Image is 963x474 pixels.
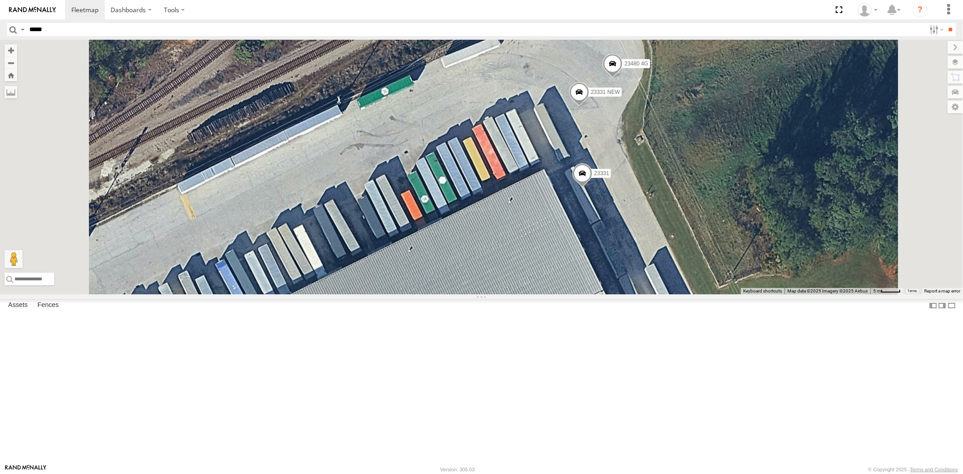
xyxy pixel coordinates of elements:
img: rand-logo.svg [9,7,56,13]
button: Map Scale: 5 m per 40 pixels [870,288,903,294]
label: Assets [4,299,32,312]
a: Visit our Website [5,465,47,474]
span: 23480 4G [624,60,648,67]
button: Zoom out [5,56,17,69]
label: Dock Summary Table to the Left [929,299,938,312]
span: 23331 [594,170,609,177]
label: Search Query [19,23,26,36]
button: Keyboard shortcuts [743,288,782,294]
a: Terms and Conditions [910,467,958,472]
label: Measure [5,86,17,98]
label: Search Filter Options [926,23,945,36]
span: 5 m [873,288,881,293]
i: ? [913,3,927,17]
a: Terms [908,289,917,293]
a: Report a map error [924,288,960,293]
label: Map Settings [948,101,963,113]
label: Dock Summary Table to the Right [938,299,947,312]
label: Fences [33,299,63,312]
span: Map data ©2025 Imagery ©2025 Airbus [787,288,868,293]
span: 23331 NEW [591,89,620,95]
label: Hide Summary Table [947,299,956,312]
button: Zoom Home [5,69,17,81]
button: Drag Pegman onto the map to open Street View [5,250,23,268]
button: Zoom in [5,44,17,56]
div: Version: 305.03 [440,467,475,472]
div: © Copyright 2025 - [868,467,958,472]
div: Sardor Khadjimedov [855,3,881,17]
